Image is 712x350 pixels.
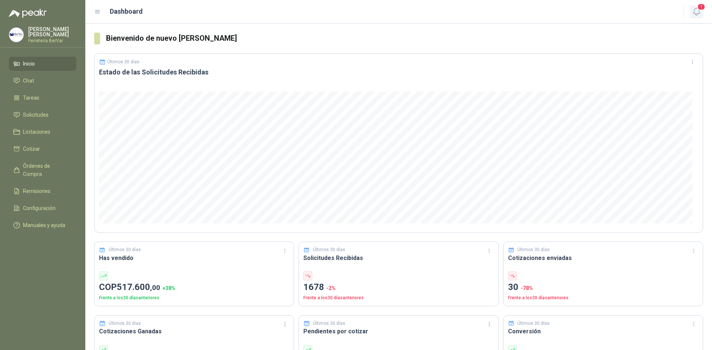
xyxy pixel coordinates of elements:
[23,221,65,229] span: Manuales y ayuda
[162,285,175,291] span: + 38 %
[99,327,289,336] h3: Cotizaciones Ganadas
[109,320,141,327] p: Últimos 30 días
[23,187,50,195] span: Remisiones
[23,77,34,85] span: Chat
[28,27,76,37] p: [PERSON_NAME] [PERSON_NAME]
[107,59,139,64] p: Últimos 30 días
[150,283,160,292] span: ,00
[9,9,47,18] img: Logo peakr
[313,246,345,253] p: Últimos 30 días
[99,294,289,301] p: Frente a los 30 días anteriores
[109,246,141,253] p: Últimos 30 días
[326,285,336,291] span: -2 %
[517,320,550,327] p: Últimos 30 días
[99,68,698,77] h3: Estado de las Solicitudes Recibidas
[9,91,76,105] a: Tareas
[303,327,494,336] h3: Pendientes por cotizar
[303,253,494,263] h3: Solicitudes Recibidas
[9,125,76,139] a: Licitaciones
[23,94,39,102] span: Tareas
[508,294,698,301] p: Frente a los 30 días anteriores
[23,145,40,153] span: Cotizar
[9,108,76,122] a: Solicitudes
[9,218,76,232] a: Manuales y ayuda
[23,204,56,212] span: Configuración
[9,201,76,215] a: Configuración
[508,253,698,263] h3: Cotizaciones enviadas
[9,184,76,198] a: Remisiones
[9,159,76,181] a: Órdenes de Compra
[9,28,23,42] img: Company Logo
[9,142,76,156] a: Cotizar
[23,60,35,68] span: Inicio
[521,285,533,291] span: -78 %
[99,253,289,263] h3: Has vendido
[99,280,289,294] p: COP
[313,320,345,327] p: Últimos 30 días
[117,282,160,292] span: 517.600
[9,74,76,88] a: Chat
[690,5,703,19] button: 1
[106,33,703,44] h3: Bienvenido de nuevo [PERSON_NAME]
[508,327,698,336] h3: Conversión
[508,280,698,294] p: 30
[9,57,76,71] a: Inicio
[303,280,494,294] p: 1678
[23,128,50,136] span: Licitaciones
[110,6,143,17] h1: Dashboard
[303,294,494,301] p: Frente a los 30 días anteriores
[28,39,76,43] p: Ferreteria BerVar
[697,3,705,10] span: 1
[23,162,69,178] span: Órdenes de Compra
[517,246,550,253] p: Últimos 30 días
[23,111,49,119] span: Solicitudes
